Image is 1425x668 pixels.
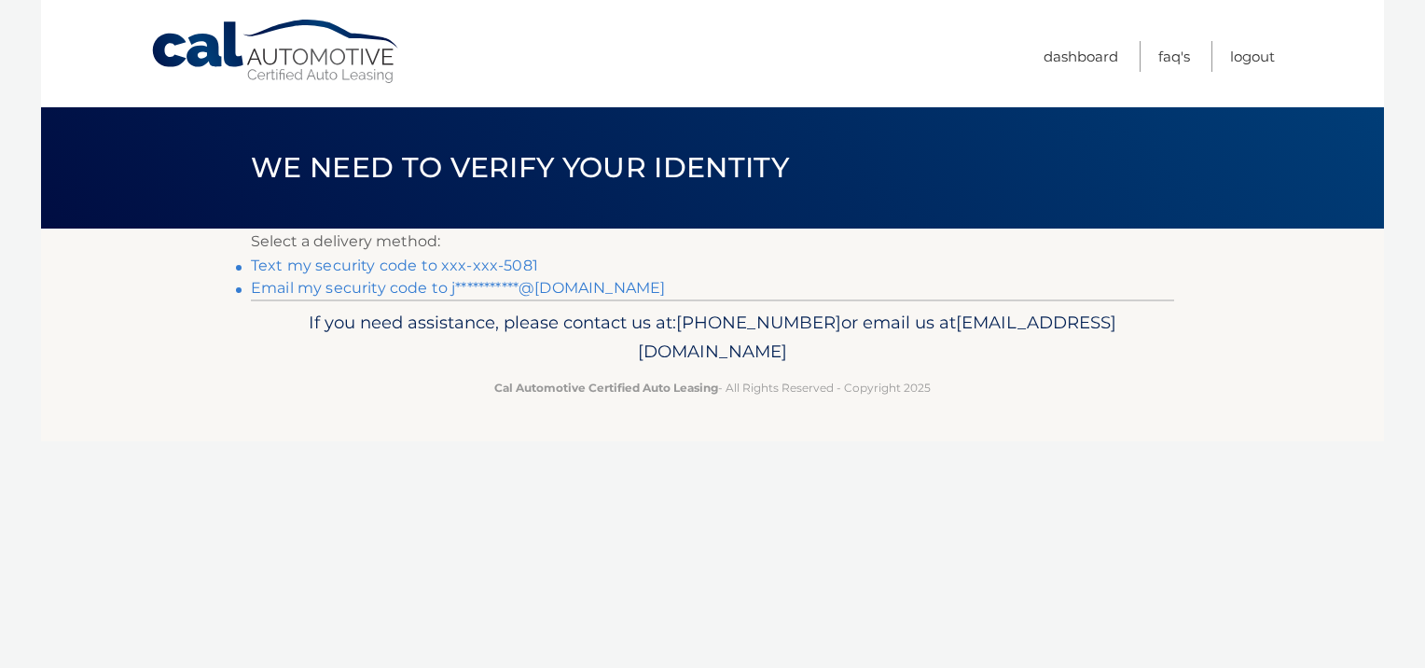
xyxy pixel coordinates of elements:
a: Dashboard [1044,41,1118,72]
span: [PHONE_NUMBER] [676,312,841,333]
a: FAQ's [1158,41,1190,72]
a: Text my security code to xxx-xxx-5081 [251,257,538,274]
a: Cal Automotive [150,19,402,85]
strong: Cal Automotive Certified Auto Leasing [494,381,718,395]
p: Select a delivery method: [251,229,1174,255]
p: - All Rights Reserved - Copyright 2025 [263,378,1162,397]
a: Logout [1230,41,1275,72]
span: We need to verify your identity [251,150,789,185]
p: If you need assistance, please contact us at: or email us at [263,308,1162,368]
